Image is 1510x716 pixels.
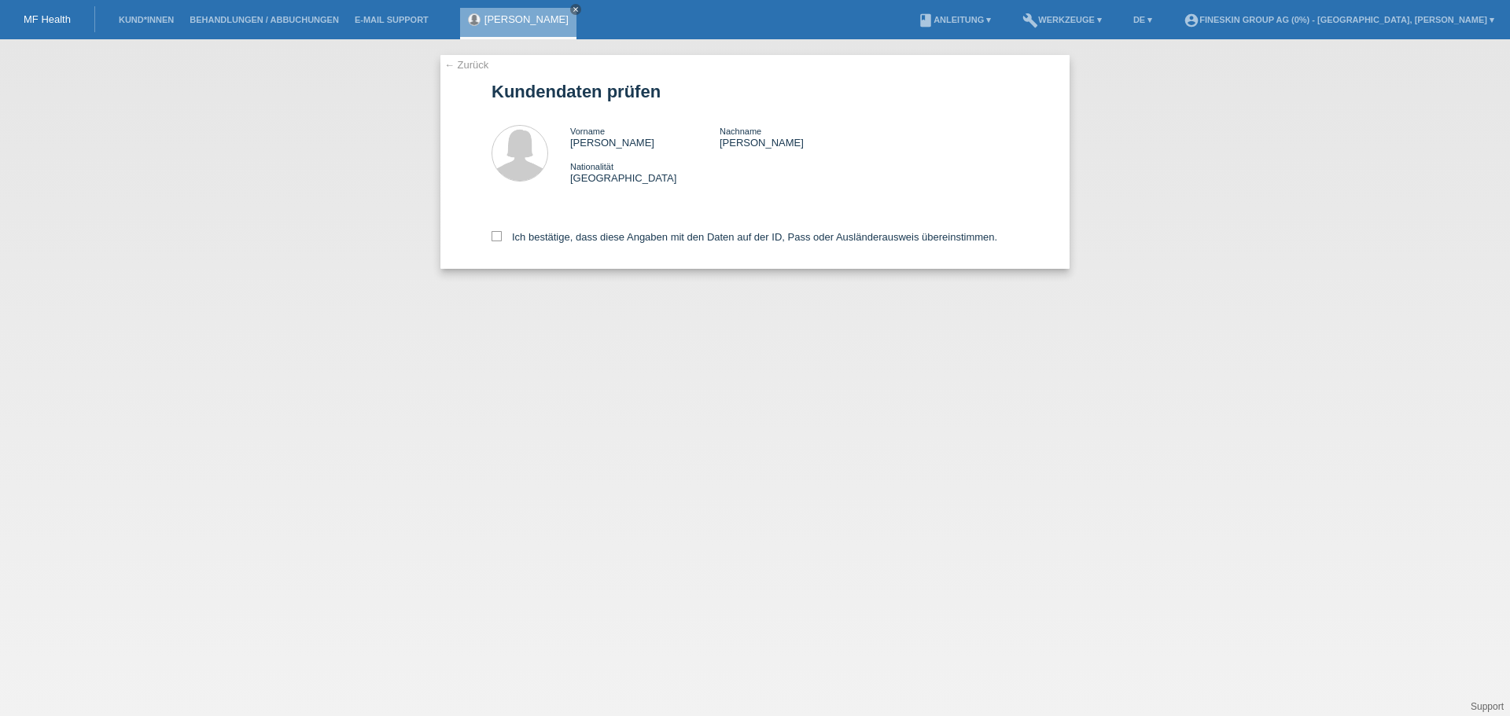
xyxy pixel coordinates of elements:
i: build [1022,13,1038,28]
a: Support [1471,701,1504,712]
div: [GEOGRAPHIC_DATA] [570,160,720,184]
i: close [572,6,580,13]
a: [PERSON_NAME] [484,13,569,25]
a: buildWerkzeuge ▾ [1015,15,1110,24]
a: Behandlungen / Abbuchungen [182,15,347,24]
div: [PERSON_NAME] [570,125,720,149]
a: MF Health [24,13,71,25]
a: account_circleFineSkin Group AG (0%) - [GEOGRAPHIC_DATA], [PERSON_NAME] ▾ [1176,15,1502,24]
a: ← Zurück [444,59,488,71]
span: Nachname [720,127,761,136]
a: bookAnleitung ▾ [910,15,999,24]
a: DE ▾ [1125,15,1160,24]
div: [PERSON_NAME] [720,125,869,149]
span: Vorname [570,127,605,136]
h1: Kundendaten prüfen [492,82,1018,101]
i: account_circle [1184,13,1199,28]
a: Kund*innen [111,15,182,24]
i: book [918,13,934,28]
a: close [570,4,581,15]
span: Nationalität [570,162,613,171]
a: E-Mail Support [347,15,436,24]
label: Ich bestätige, dass diese Angaben mit den Daten auf der ID, Pass oder Ausländerausweis übereinsti... [492,231,997,243]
